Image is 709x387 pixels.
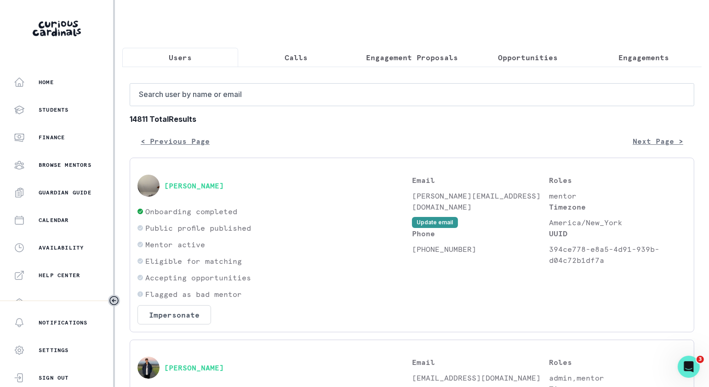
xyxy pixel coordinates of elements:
[412,228,549,239] p: Phone
[549,244,687,266] p: 394ce778-e8a5-4d91-939b-d04c72b1df7a
[366,52,458,63] p: Engagement Proposals
[39,161,91,169] p: Browse Mentors
[39,244,84,251] p: Availability
[164,363,224,372] button: [PERSON_NAME]
[622,132,694,150] button: Next Page >
[145,289,242,300] p: Flagged as bad mentor
[618,52,669,63] p: Engagements
[33,21,81,36] img: Curious Cardinals Logo
[549,201,687,212] p: Timezone
[412,175,549,186] p: Email
[549,228,687,239] p: UUID
[412,244,549,255] p: [PHONE_NUMBER]
[285,52,308,63] p: Calls
[549,217,687,228] p: America/New_York
[145,206,237,217] p: Onboarding completed
[412,190,549,212] p: [PERSON_NAME][EMAIL_ADDRESS][DOMAIN_NAME]
[130,132,221,150] button: < Previous Page
[130,114,694,125] b: 14811 Total Results
[39,189,91,196] p: Guardian Guide
[145,272,251,283] p: Accepting opportunities
[164,181,224,190] button: [PERSON_NAME]
[145,256,242,267] p: Eligible for matching
[137,305,211,324] button: Impersonate
[145,222,251,233] p: Public profile published
[498,52,558,63] p: Opportunities
[549,190,687,201] p: mentor
[549,372,687,383] p: admin,mentor
[549,175,687,186] p: Roles
[412,357,549,368] p: Email
[39,374,69,381] p: Sign Out
[39,134,65,141] p: Finance
[169,52,192,63] p: Users
[412,217,458,228] button: Update email
[412,372,549,383] p: [EMAIL_ADDRESS][DOMAIN_NAME]
[678,356,700,378] iframe: Intercom live chat
[145,239,205,250] p: Mentor active
[108,295,120,307] button: Toggle sidebar
[697,356,704,363] span: 3
[39,319,88,326] p: Notifications
[39,79,54,86] p: Home
[39,299,107,307] p: Curriculum Library
[39,347,69,354] p: Settings
[39,272,80,279] p: Help Center
[549,357,687,368] p: Roles
[39,216,69,224] p: Calendar
[39,106,69,114] p: Students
